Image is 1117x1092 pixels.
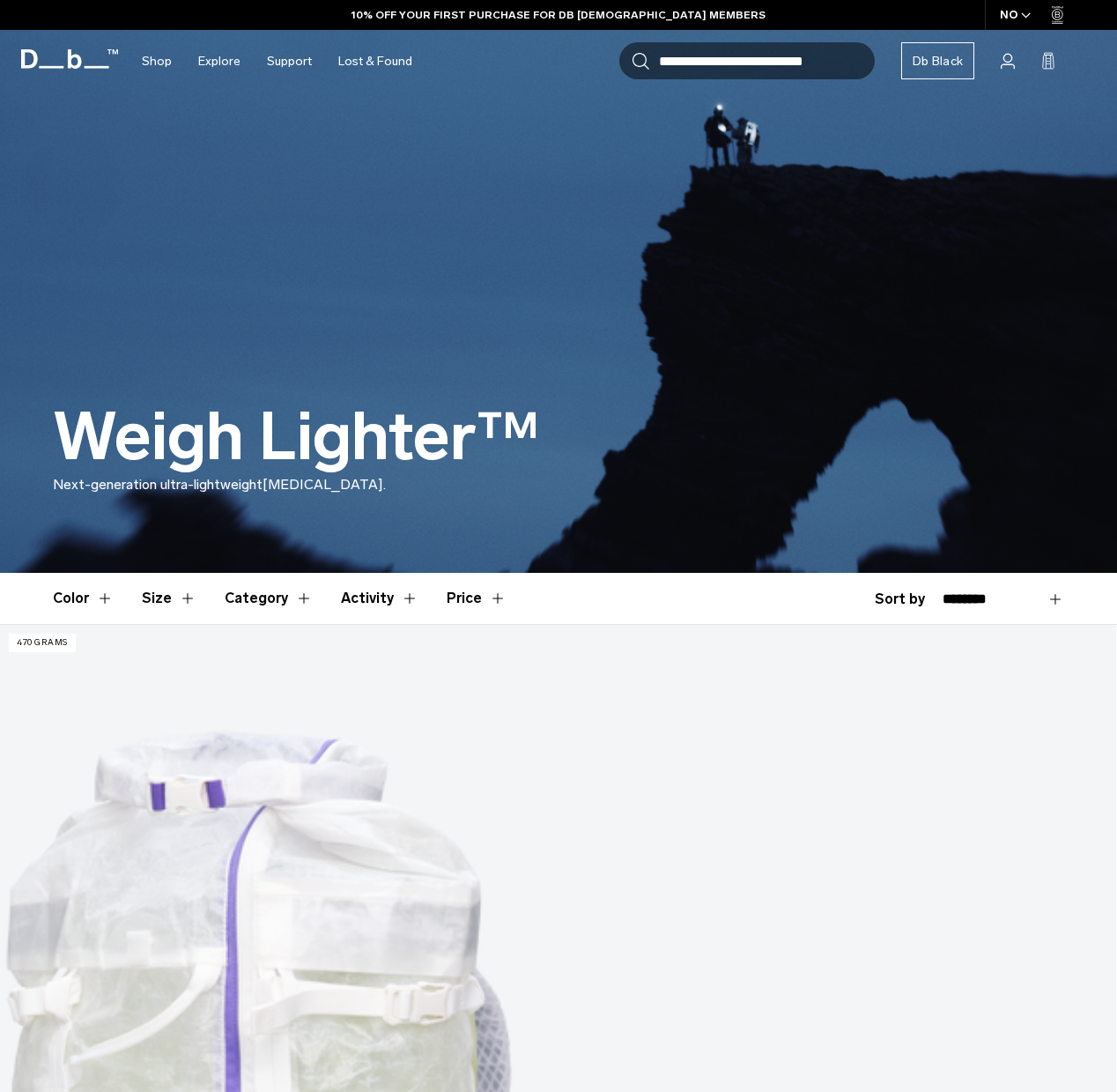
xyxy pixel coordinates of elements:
a: Explore [198,30,240,93]
a: 10% OFF YOUR FIRST PURCHASE FOR DB [DEMOGRAPHIC_DATA] MEMBERS [351,7,766,23]
button: Toggle Filter [225,573,313,624]
nav: Main Navigation [129,30,425,93]
span: Next-generation ultra-lightweight [53,476,263,493]
span: [MEDICAL_DATA]. [263,476,386,493]
button: Toggle Filter [142,573,196,624]
button: Toggle Filter [53,573,114,624]
a: Lost & Found [338,30,412,93]
a: Db Black [901,42,974,79]
a: Support [267,30,312,93]
h1: Weigh Lighter™ [53,401,540,474]
button: Toggle Price [447,573,507,624]
button: Toggle Filter [341,573,418,624]
p: 470 grams [9,634,76,652]
a: Shop [142,30,172,93]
